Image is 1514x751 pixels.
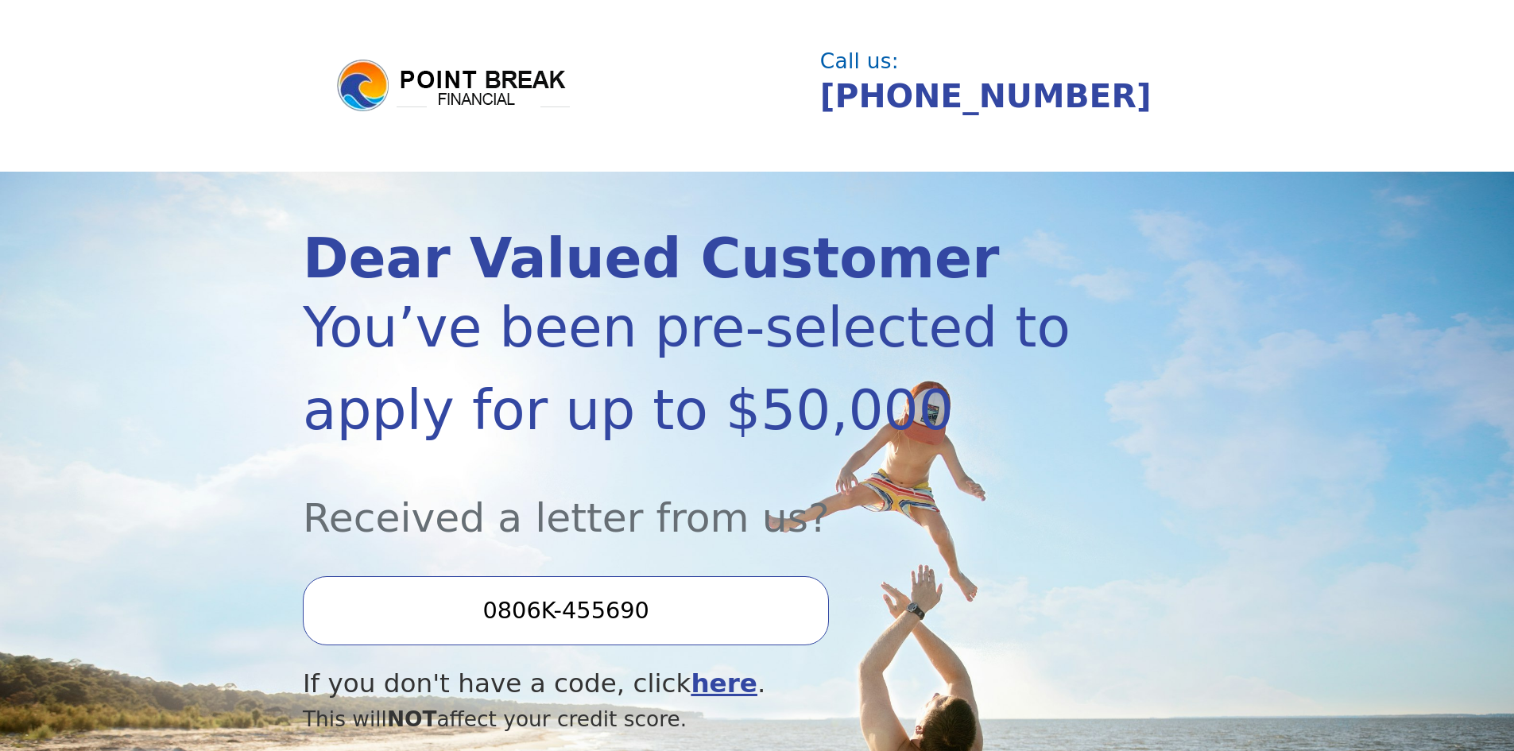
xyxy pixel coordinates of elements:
[387,706,437,731] span: NOT
[335,57,573,114] img: logo.png
[303,703,1075,735] div: This will affect your credit score.
[303,231,1075,286] div: Dear Valued Customer
[303,664,1075,703] div: If you don't have a code, click .
[820,51,1198,72] div: Call us:
[691,668,757,699] a: here
[303,286,1075,451] div: You’ve been pre-selected to apply for up to $50,000
[303,451,1075,548] div: Received a letter from us?
[820,77,1152,115] a: [PHONE_NUMBER]
[303,576,829,645] input: Enter your Offer Code:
